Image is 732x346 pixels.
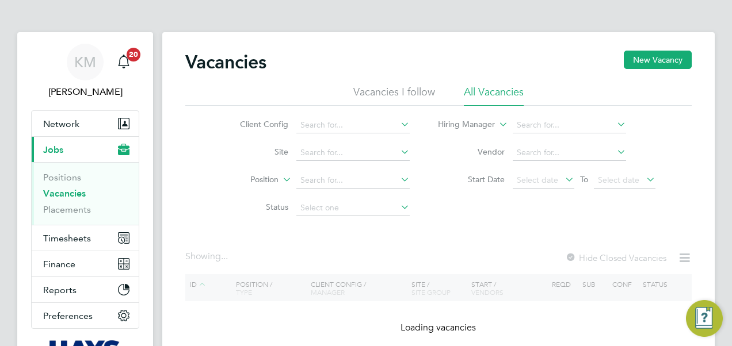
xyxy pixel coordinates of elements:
[439,147,505,157] label: Vendor
[296,145,410,161] input: Search for...
[222,147,288,157] label: Site
[127,48,140,61] span: 20
[43,233,91,244] span: Timesheets
[32,162,139,225] div: Jobs
[32,303,139,328] button: Preferences
[222,202,288,212] label: Status
[43,310,93,321] span: Preferences
[31,44,139,99] a: KM[PERSON_NAME]
[296,200,410,216] input: Select one
[513,145,626,161] input: Search for...
[439,174,505,184] label: Start Date
[185,251,230,263] div: Showing
[222,119,288,129] label: Client Config
[32,251,139,276] button: Finance
[296,172,410,189] input: Search for...
[43,144,63,155] span: Jobs
[577,172,592,187] span: To
[74,55,96,70] span: KM
[31,85,139,99] span: Katie McPherson
[32,277,139,302] button: Reports
[32,137,139,162] button: Jobs
[686,300,723,337] button: Engage Resource Center
[353,85,435,106] li: Vacancies I follow
[32,225,139,251] button: Timesheets
[43,259,75,270] span: Finance
[565,252,666,263] label: Hide Closed Vacancies
[624,51,692,69] button: New Vacancy
[32,111,139,136] button: Network
[43,172,81,183] a: Positions
[212,174,279,186] label: Position
[513,117,626,133] input: Search for...
[464,85,524,106] li: All Vacancies
[429,119,495,130] label: Hiring Manager
[43,188,86,199] a: Vacancies
[185,51,266,74] h2: Vacancies
[598,175,639,185] span: Select date
[221,251,228,262] span: ...
[43,118,79,129] span: Network
[517,175,558,185] span: Select date
[43,285,77,295] span: Reports
[296,117,410,133] input: Search for...
[43,204,91,215] a: Placements
[112,44,135,80] a: 20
